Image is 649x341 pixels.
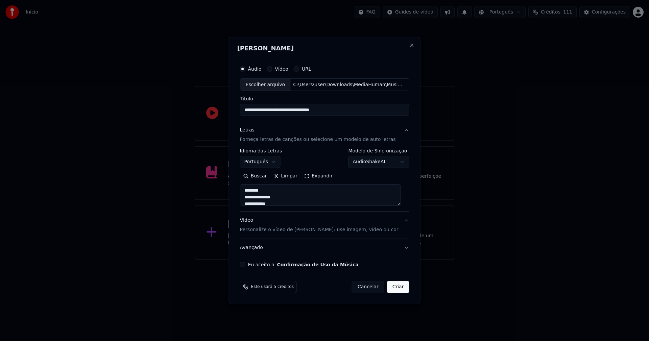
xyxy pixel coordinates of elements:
[240,226,399,233] p: Personalize o vídeo de [PERSON_NAME]: use imagem, vídeo ou cor
[240,127,255,134] div: Letras
[348,149,409,153] label: Modelo de Sincronização
[302,67,311,71] label: URL
[240,149,409,212] div: LetrasForneça letras de canções ou selecione um modelo de auto letras
[248,67,262,71] label: Áudio
[387,281,409,293] button: Criar
[240,97,409,101] label: Título
[270,171,301,182] button: Limpar
[251,284,294,290] span: Este usará 5 créditos
[277,262,359,267] button: Eu aceito a
[240,122,409,149] button: LetrasForneça letras de canções ou selecione um modelo de auto letras
[240,171,270,182] button: Buscar
[240,217,399,234] div: Vídeo
[248,262,359,267] label: Eu aceito a
[237,45,412,51] h2: [PERSON_NAME]
[240,212,409,239] button: VídeoPersonalize o vídeo de [PERSON_NAME]: use imagem, vídeo ou cor
[275,67,288,71] label: Vídeo
[290,81,405,88] div: C:\Users\user\Downloads\MediaHuman\Music\Momento Final · Santos & Pecadores VOZ.mp3
[240,149,282,153] label: Idioma das Letras
[352,281,384,293] button: Cancelar
[240,137,396,143] p: Forneça letras de canções ou selecione um modelo de auto letras
[240,79,291,91] div: Escolher arquivo
[301,171,336,182] button: Expandir
[240,239,409,257] button: Avançado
